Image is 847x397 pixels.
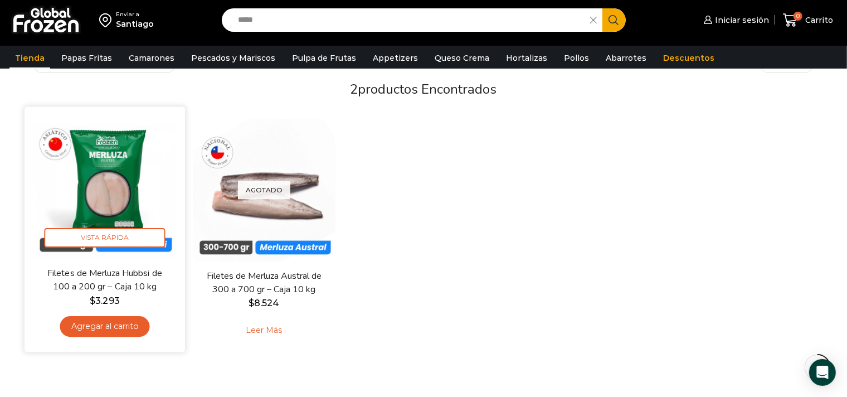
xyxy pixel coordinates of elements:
a: Camarones [123,47,180,69]
a: Leé más sobre “Filetes de Merluza Austral de 300 a 700 gr - Caja 10 kg” [229,318,300,342]
p: Agotado [238,181,290,200]
a: 0 Carrito [780,7,836,33]
span: Iniciar sesión [712,14,769,26]
div: Open Intercom Messenger [809,359,836,386]
a: Filetes de Merluza Austral de 300 a 700 gr – Caja 10 kg [200,270,328,296]
a: Iniciar sesión [701,9,769,31]
a: Queso Crema [429,47,495,69]
a: Abarrotes [600,47,652,69]
a: Papas Fritas [56,47,118,69]
div: Enviar a [116,11,154,18]
div: Santiago [116,18,154,30]
span: 0 [794,12,802,21]
a: Descuentos [658,47,720,69]
a: Pulpa de Frutas [286,47,362,69]
a: Tienda [9,47,50,69]
span: Vista Rápida [45,228,165,248]
span: productos encontrados [358,80,497,98]
span: $ [90,296,95,306]
a: Pescados y Mariscos [186,47,281,69]
span: Vista Rápida [204,234,324,253]
bdi: 3.293 [90,296,119,306]
bdi: 8.524 [249,298,280,308]
img: address-field-icon.svg [99,11,116,30]
a: Filetes de Merluza Hubbsi de 100 a 200 gr – Caja 10 kg [40,268,169,294]
span: Carrito [802,14,833,26]
span: 2 [351,80,358,98]
span: $ [249,298,255,308]
a: Appetizers [367,47,423,69]
a: Pollos [558,47,595,69]
button: Search button [602,8,626,32]
a: Agregar al carrito: “Filetes de Merluza Hubbsi de 100 a 200 gr – Caja 10 kg” [60,316,149,337]
a: Hortalizas [500,47,553,69]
